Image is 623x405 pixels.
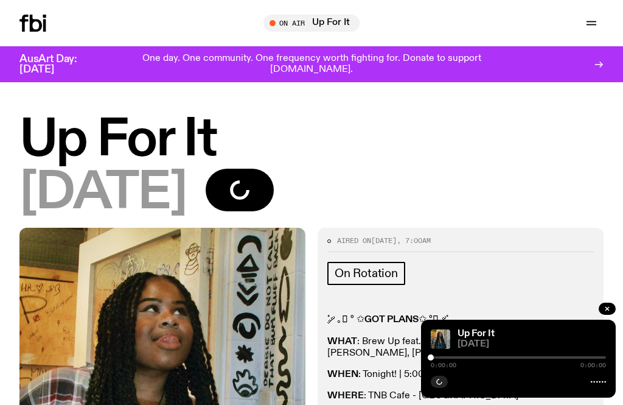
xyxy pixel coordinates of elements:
[327,337,357,347] strong: WHAT
[327,370,358,379] strong: WHEN
[263,15,360,32] button: On AirUp For It
[397,236,431,245] span: , 7:00am
[327,390,594,402] p: : TNB Cafe - [GEOGRAPHIC_DATA]
[327,391,364,401] strong: WHERE
[580,362,606,368] span: 0:00:00
[431,362,456,368] span: 0:00:00
[335,267,398,280] span: On Rotation
[19,169,186,218] span: [DATE]
[327,262,405,285] a: On Rotation
[327,336,594,359] p: : Brew Up feat. Hey Love, Sollyy, [PERSON_NAME] + [PERSON_NAME], [PERSON_NAME]
[327,369,594,381] p: : Tonight! | 5:00 pm
[327,314,594,326] p: ˚ ༘ ｡𖦹 ° ✩ ✩ °𖦹｡ ༘˚
[19,54,97,75] h3: AusArt Day: [DATE]
[458,329,495,339] a: Up For It
[364,315,419,325] strong: GOT PLANS
[458,340,606,349] span: [DATE]
[107,54,516,75] p: One day. One community. One frequency worth fighting for. Donate to support [DOMAIN_NAME].
[431,329,450,349] img: Ify - a Brown Skin girl with black braided twists, looking up to the side with her tongue stickin...
[371,236,397,245] span: [DATE]
[19,116,604,165] h1: Up For It
[337,236,371,245] span: Aired on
